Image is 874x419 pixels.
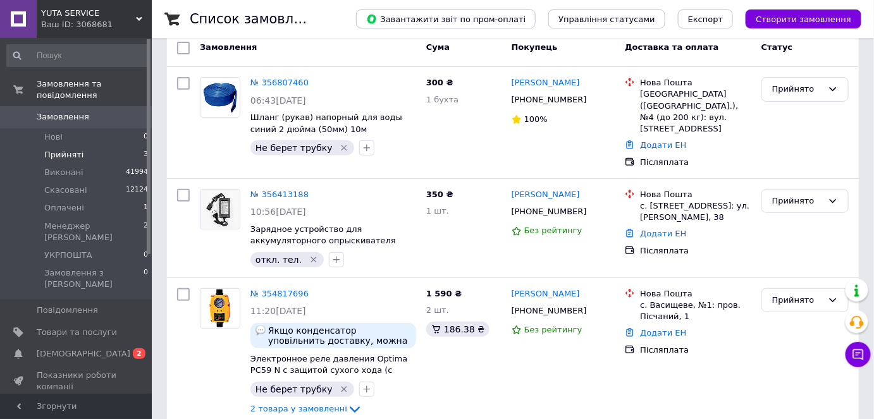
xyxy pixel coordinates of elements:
[772,294,823,307] div: Прийнято
[44,202,84,214] span: Оплачені
[512,42,558,52] span: Покупець
[640,229,686,238] a: Додати ЕН
[200,77,240,118] a: Фото товару
[37,111,89,123] span: Замовлення
[426,42,450,52] span: Cума
[746,9,861,28] button: Створити замовлення
[144,221,148,243] span: 2
[144,149,148,161] span: 3
[126,167,148,178] span: 41994
[144,131,148,143] span: 0
[200,288,240,329] a: Фото товару
[426,289,462,298] span: 1 590 ₴
[250,404,347,413] span: 2 товара у замовленні
[255,143,333,153] span: Не берет трубку
[512,207,587,216] span: [PHONE_NUMBER]
[512,95,587,104] span: [PHONE_NUMBER]
[339,143,349,153] svg: Видалити мітку
[356,9,536,28] button: Завантажити звіт по пром-оплаті
[426,206,449,216] span: 1 шт.
[640,77,751,88] div: Нова Пошта
[756,15,851,24] span: Створити замовлення
[640,300,751,322] div: с. Васищеве, №1: пров. Пісчаний, 1
[640,140,686,150] a: Додати ЕН
[524,325,582,334] span: Без рейтингу
[309,255,319,265] svg: Видалити мітку
[512,288,580,300] a: [PERSON_NAME]
[426,322,489,337] div: 186.38 ₴
[41,8,136,19] span: YUTA SERVICE
[640,200,751,223] div: с. [STREET_ADDRESS]: ул. [PERSON_NAME], 38
[512,77,580,89] a: [PERSON_NAME]
[44,221,144,243] span: Менеджер [PERSON_NAME]
[366,13,526,25] span: Завантажити звіт по пром-оплаті
[44,149,83,161] span: Прийняті
[37,327,117,338] span: Товари та послуги
[733,14,861,23] a: Створити замовлення
[250,95,306,106] span: 06:43[DATE]
[640,288,751,300] div: Нова Пошта
[426,190,453,199] span: 350 ₴
[133,348,145,359] span: 2
[37,305,98,316] span: Повідомлення
[426,78,453,87] span: 300 ₴
[250,224,396,257] a: Зарядное устройство для аккумуляторного опрыскивателя Forte 12В
[6,44,149,67] input: Пошук
[44,131,63,143] span: Нові
[250,207,306,217] span: 10:56[DATE]
[640,344,751,356] div: Післяплата
[339,384,349,394] svg: Видалити мітку
[255,255,302,265] span: откл. тел.
[688,15,723,24] span: Експорт
[640,189,751,200] div: Нова Пошта
[268,325,411,346] span: Якщо конденсатор уповільнить доставку, можна виключити його із замовлення.
[200,42,257,52] span: Замовлення
[512,306,587,315] span: [PHONE_NUMBER]
[250,306,306,316] span: 11:20[DATE]
[512,189,580,201] a: [PERSON_NAME]
[640,157,751,168] div: Післяплата
[250,404,362,413] a: 2 товара у замовленні
[426,95,459,104] span: 1 бухта
[144,267,148,290] span: 0
[44,185,87,196] span: Скасовані
[548,9,665,28] button: Управління статусами
[640,328,686,337] a: Додати ЕН
[37,370,117,392] span: Показники роботи компанії
[200,78,240,117] img: Фото товару
[250,112,402,134] a: Шланг (рукав) напорный для воды синий 2 дюйма (50мм) 10м
[640,245,751,257] div: Післяплата
[44,250,92,261] span: УКРПОШТА
[761,42,793,52] span: Статус
[250,78,309,87] a: № 356807460
[250,190,309,199] a: № 356413188
[190,11,318,27] h1: Список замовлень
[678,9,734,28] button: Експорт
[255,384,333,394] span: Не берет трубку
[772,195,823,208] div: Прийнято
[426,305,449,315] span: 2 шт.
[144,202,148,214] span: 1
[41,19,152,30] div: Ваш ID: 3068681
[625,42,718,52] span: Доставка та оплата
[255,325,266,336] img: :speech_balloon:
[126,185,148,196] span: 12124
[44,167,83,178] span: Виконані
[250,289,309,298] a: № 354817696
[524,114,548,124] span: 100%
[37,78,152,101] span: Замовлення та повідомлення
[44,267,144,290] span: Замовлення з [PERSON_NAME]
[772,83,823,96] div: Прийнято
[200,289,240,328] img: Фото товару
[37,348,130,360] span: [DEMOGRAPHIC_DATA]
[250,354,407,399] a: Электронное реле давления Optima PC59 N с защитой сухого хода (с регулируемым диапазоном давления)
[846,342,871,367] button: Чат з покупцем
[558,15,655,24] span: Управління статусами
[144,250,148,261] span: 0
[524,226,582,235] span: Без рейтингу
[640,88,751,135] div: [GEOGRAPHIC_DATA] ([GEOGRAPHIC_DATA].), №4 (до 200 кг): вул. [STREET_ADDRESS]
[200,190,240,229] img: Фото товару
[200,189,240,229] a: Фото товару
